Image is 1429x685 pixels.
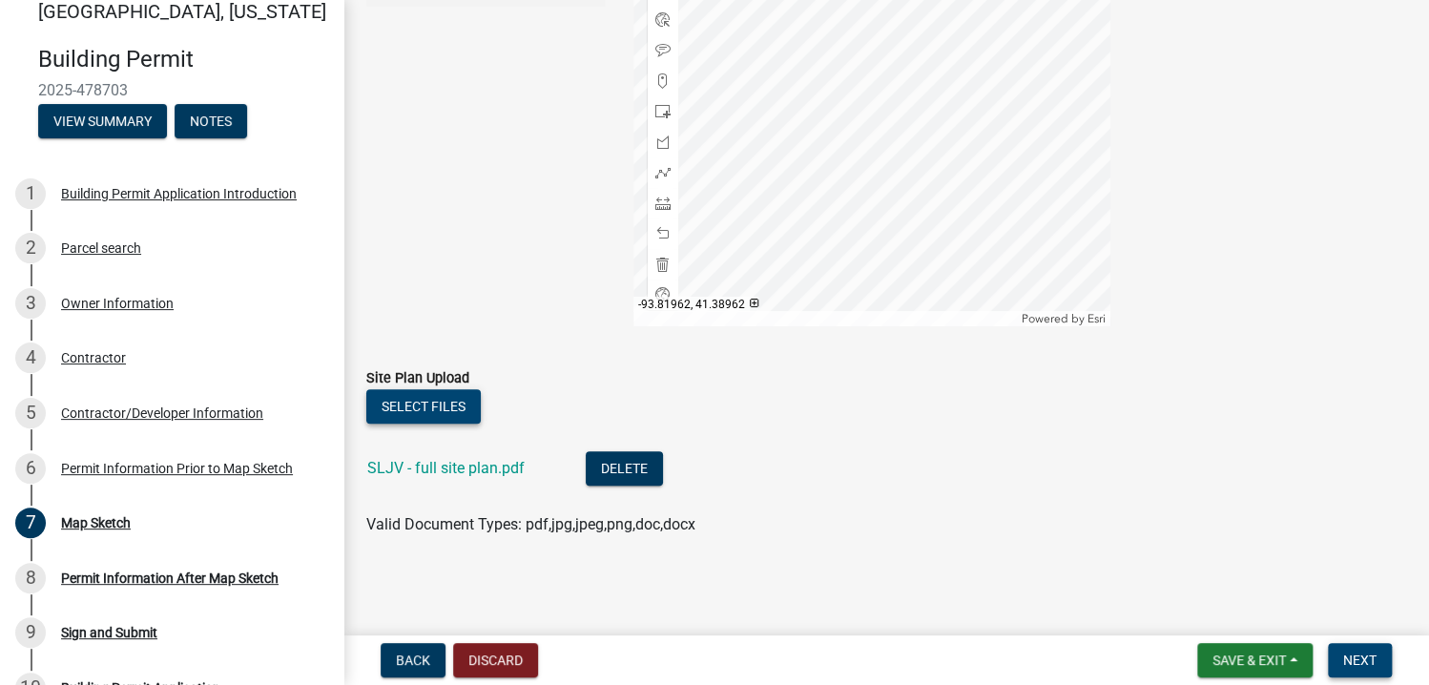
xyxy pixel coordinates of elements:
[15,453,46,484] div: 6
[396,653,430,668] span: Back
[15,617,46,648] div: 9
[38,46,328,73] h4: Building Permit
[61,571,279,585] div: Permit Information After Map Sketch
[366,515,695,533] span: Valid Document Types: pdf,jpg,jpeg,png,doc,docx
[15,508,46,538] div: 7
[1328,643,1392,677] button: Next
[61,187,297,200] div: Building Permit Application Introduction
[1212,653,1286,668] span: Save & Exit
[366,372,469,385] label: Site Plan Upload
[15,398,46,428] div: 5
[38,114,167,130] wm-modal-confirm: Summary
[366,389,481,424] button: Select files
[61,626,157,639] div: Sign and Submit
[38,104,167,138] button: View Summary
[61,516,131,529] div: Map Sketch
[381,643,445,677] button: Back
[1197,643,1313,677] button: Save & Exit
[586,451,663,486] button: Delete
[61,406,263,420] div: Contractor/Developer Information
[15,288,46,319] div: 3
[61,241,141,255] div: Parcel search
[61,462,293,475] div: Permit Information Prior to Map Sketch
[15,233,46,263] div: 2
[453,643,538,677] button: Discard
[586,461,663,479] wm-modal-confirm: Delete Document
[38,81,305,99] span: 2025-478703
[61,297,174,310] div: Owner Information
[15,342,46,373] div: 4
[61,351,126,364] div: Contractor
[175,114,247,130] wm-modal-confirm: Notes
[175,104,247,138] button: Notes
[1087,312,1106,325] a: Esri
[1343,653,1377,668] span: Next
[15,178,46,209] div: 1
[1017,311,1110,326] div: Powered by
[15,563,46,593] div: 8
[367,459,525,477] a: SLJV - full site plan.pdf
